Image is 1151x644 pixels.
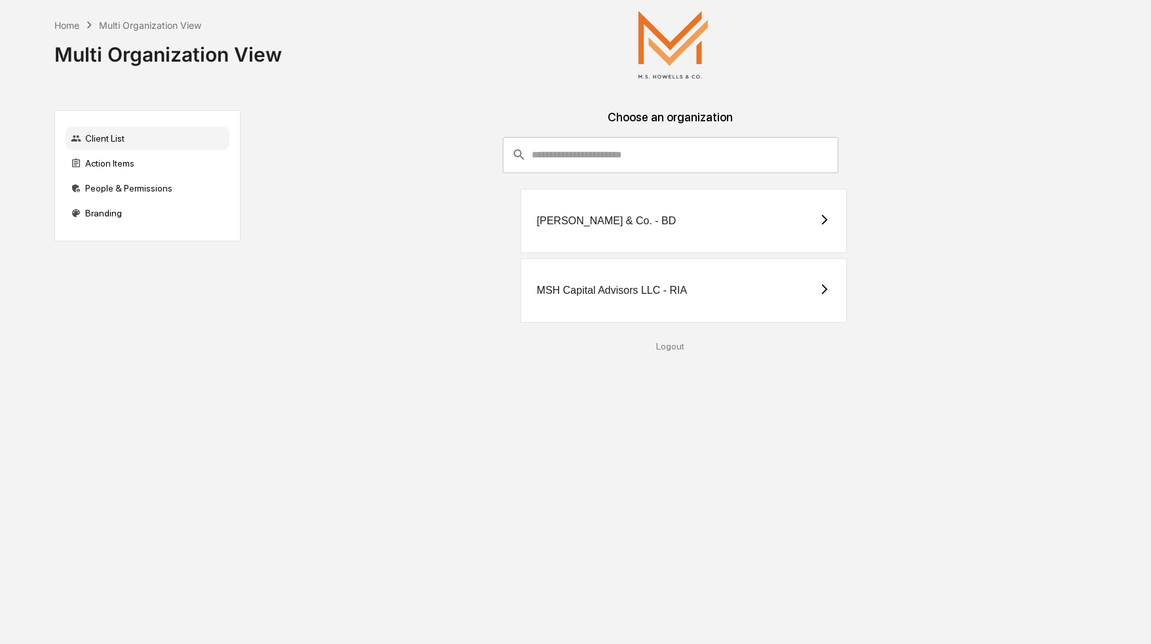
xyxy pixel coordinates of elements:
[99,20,201,31] div: Multi Organization View
[608,10,739,79] img: M.S. Howells & Co.
[537,215,676,227] div: [PERSON_NAME] & Co. - BD
[66,151,229,175] div: Action Items
[54,20,79,31] div: Home
[503,137,838,172] div: consultant-dashboard__filter-organizations-search-bar
[66,176,229,200] div: People & Permissions
[537,285,687,296] div: MSH Capital Advisors LLC - RIA
[66,127,229,150] div: Client List
[251,110,1090,137] div: Choose an organization
[54,32,282,66] div: Multi Organization View
[66,201,229,225] div: Branding
[251,341,1090,352] div: Logout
